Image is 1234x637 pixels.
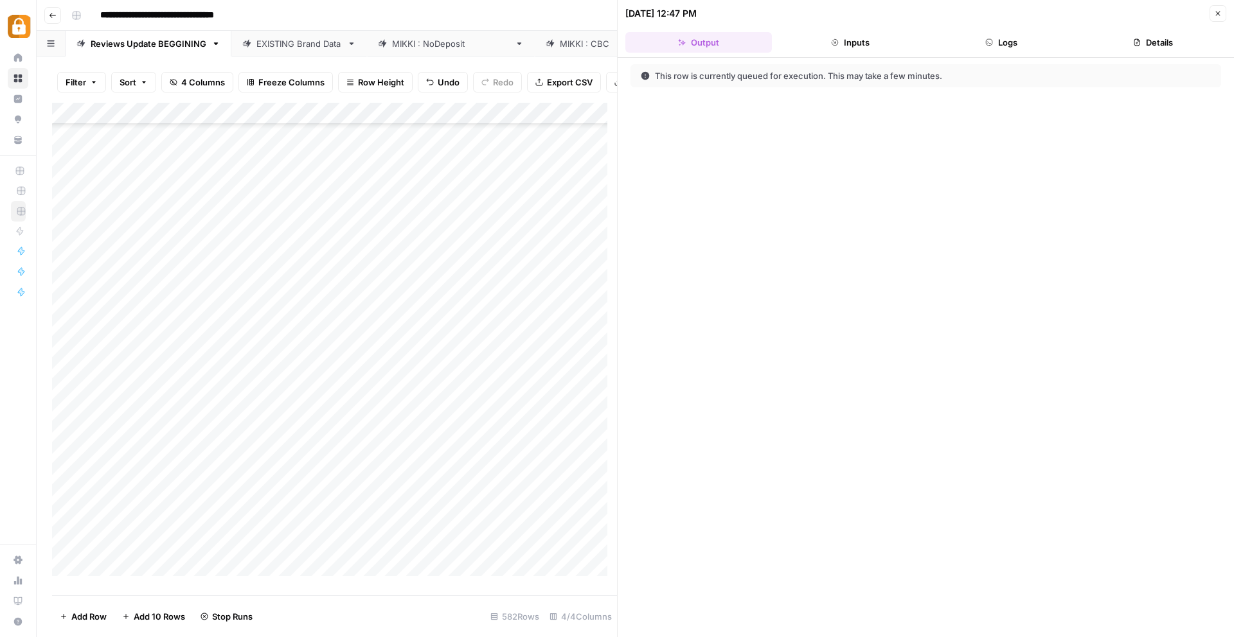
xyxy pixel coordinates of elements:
[8,130,28,150] a: Your Data
[367,31,535,57] a: [PERSON_NAME] : NoDeposit
[111,72,156,92] button: Sort
[8,550,28,570] a: Settings
[8,68,28,89] a: Browse
[8,591,28,611] a: Learning Hub
[625,32,772,53] button: Output
[535,31,679,57] a: [PERSON_NAME] : CBC
[544,606,617,627] div: 4/4 Columns
[438,76,460,89] span: Undo
[560,37,654,50] div: [PERSON_NAME] : CBC
[8,611,28,632] button: Help + Support
[8,10,28,42] button: Workspace: Adzz
[66,31,231,57] a: Reviews Update BEGGINING
[392,37,510,50] div: [PERSON_NAME] : NoDeposit
[181,76,225,89] span: 4 Columns
[418,72,468,92] button: Undo
[1080,32,1226,53] button: Details
[8,48,28,68] a: Home
[231,31,367,57] a: EXISTING Brand Data
[134,610,185,623] span: Add 10 Rows
[193,606,260,627] button: Stop Runs
[71,610,107,623] span: Add Row
[8,89,28,109] a: Insights
[256,37,342,50] div: EXISTING Brand Data
[8,109,28,130] a: Opportunities
[8,570,28,591] a: Usage
[547,76,593,89] span: Export CSV
[120,76,136,89] span: Sort
[91,37,206,50] div: Reviews Update BEGGINING
[66,76,86,89] span: Filter
[485,606,544,627] div: 582 Rows
[114,606,193,627] button: Add 10 Rows
[212,610,253,623] span: Stop Runs
[473,72,522,92] button: Redo
[358,76,404,89] span: Row Height
[777,32,924,53] button: Inputs
[641,69,1077,82] div: This row is currently queued for execution. This may take a few minutes.
[338,72,413,92] button: Row Height
[8,15,31,38] img: Adzz Logo
[238,72,333,92] button: Freeze Columns
[527,72,601,92] button: Export CSV
[52,606,114,627] button: Add Row
[625,7,697,20] div: [DATE] 12:47 PM
[258,76,325,89] span: Freeze Columns
[493,76,514,89] span: Redo
[57,72,106,92] button: Filter
[161,72,233,92] button: 4 Columns
[929,32,1075,53] button: Logs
